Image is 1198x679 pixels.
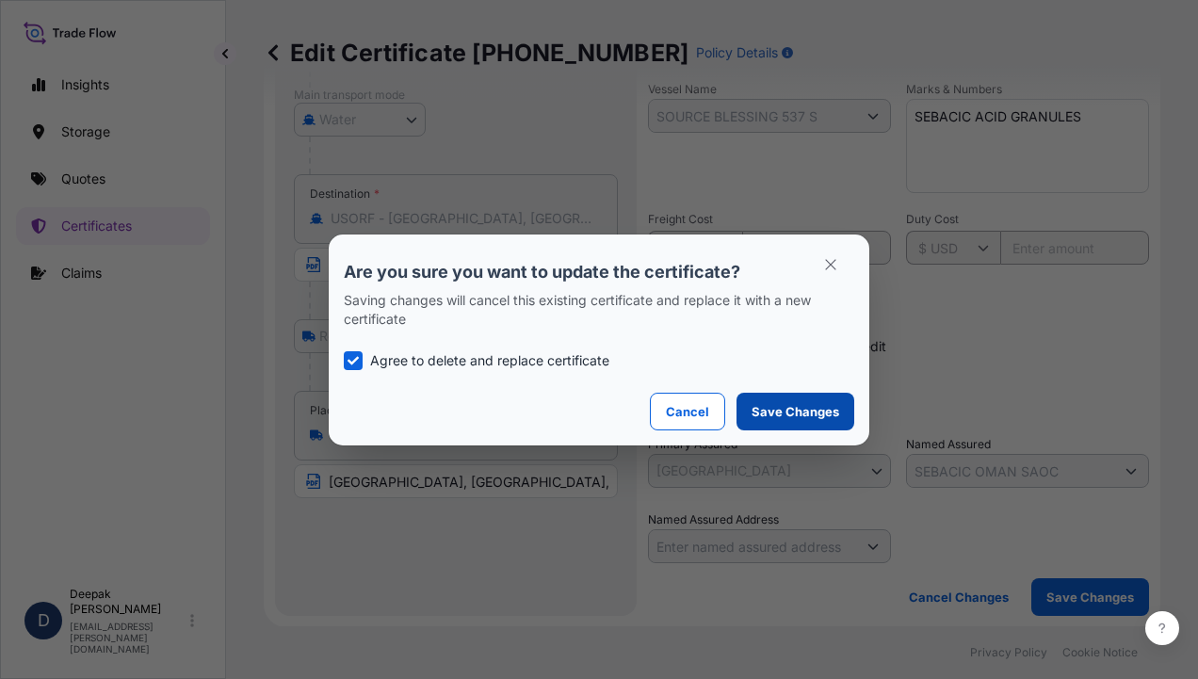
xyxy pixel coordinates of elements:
button: Cancel [650,393,725,430]
p: Agree to delete and replace certificate [370,351,609,370]
p: Saving changes will cancel this existing certificate and replace it with a new certificate [344,291,854,329]
p: Save Changes [752,402,839,421]
p: Cancel [666,402,709,421]
p: Are you sure you want to update the certificate? [344,261,854,283]
button: Save Changes [737,393,854,430]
